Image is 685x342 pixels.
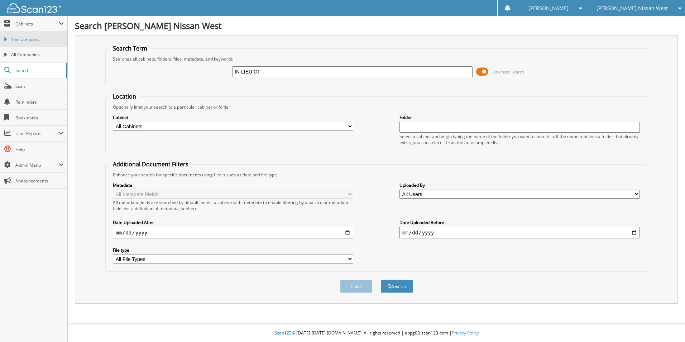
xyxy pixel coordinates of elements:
[15,21,59,27] span: Cabinets
[649,308,685,342] iframe: Chat Widget
[340,280,372,293] button: Clear
[274,330,292,336] span: Scan123
[109,92,140,100] legend: Location
[15,67,63,73] span: Search
[109,172,643,178] div: Enhance your search for specific documents using filters such as date and file type.
[15,115,64,121] span: Bookmarks
[113,247,353,253] label: File type
[11,52,64,58] span: All Companies
[399,114,640,120] label: Folder
[399,219,640,225] label: Date Uploaded Before
[113,199,353,212] div: All metadata fields are searched by default. Select a cabinet with metadata to enable filtering b...
[109,56,643,62] div: Searches all cabinets, folders, files, metadata, and keywords
[15,162,59,168] span: Admin Menu
[399,133,640,146] div: Select a cabinet and begin typing the name of the folder you want to search in. If the name match...
[109,104,643,110] div: Optionally limit your search to a particular cabinet or folder
[113,219,353,225] label: Date Uploaded After
[452,330,479,336] a: Privacy Policy
[11,36,64,43] span: This Company
[113,182,353,188] label: Metadata
[15,99,64,105] span: Reminders
[381,280,413,293] button: Search
[492,69,524,75] span: Advanced Search
[113,227,353,238] input: start
[113,114,353,120] label: Cabinet
[399,227,640,238] input: end
[109,44,151,52] legend: Search Term
[15,178,64,184] span: Announcements
[399,182,640,188] label: Uploaded By
[15,130,59,137] span: User Reports
[75,20,678,32] h1: Search [PERSON_NAME] Nissan West
[7,3,61,13] img: scan123-logo-white.svg
[109,160,192,168] legend: Additional Document Filters
[528,6,569,10] span: [PERSON_NAME]
[15,146,64,152] span: Help
[597,6,668,10] span: [PERSON_NAME] Nissan West
[68,324,685,342] div: © [DATE]-[DATE] [DOMAIN_NAME]. All rights reserved | appg03-scan123-com |
[188,205,197,212] a: here
[15,83,64,89] span: Scan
